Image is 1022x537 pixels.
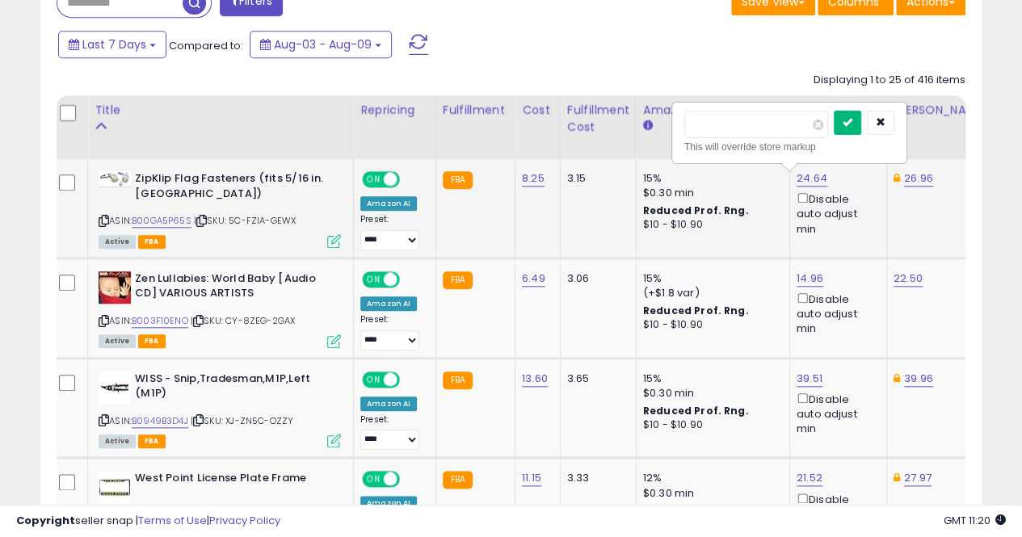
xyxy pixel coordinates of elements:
div: Amazon AI [360,296,417,311]
a: B003F10ENO [132,314,188,328]
img: 41t+Qct+rqL._SL40_.jpg [99,471,131,503]
b: Reduced Prof. Rng. [643,304,749,317]
div: Amazon AI [360,396,417,411]
div: $10 - $10.90 [643,218,777,232]
small: FBA [443,171,473,189]
a: 6.49 [522,271,545,287]
a: 39.51 [797,371,822,387]
a: 14.96 [797,271,823,287]
span: OFF [397,173,423,187]
a: 24.64 [797,170,827,187]
div: ASIN: [99,171,341,246]
div: 12% [643,471,777,485]
img: 31+0XMgDu6L._SL40_.jpg [99,171,131,187]
div: Repricing [360,102,429,119]
a: Privacy Policy [209,513,280,528]
div: Cost [522,102,553,119]
div: $0.30 min [643,386,777,401]
span: 2025-08-17 11:20 GMT [944,513,1006,528]
b: Reduced Prof. Rng. [643,404,749,417]
span: OFF [397,272,423,286]
div: 3.33 [567,471,624,485]
span: | SKU: CY-8ZEG-2GAX [191,314,295,327]
div: 15% [643,171,777,186]
div: ASIN: [99,271,341,346]
small: Amazon Fees. [643,119,653,133]
span: FBA [138,434,166,448]
a: 8.25 [522,170,545,187]
span: ON [364,173,384,187]
a: 22.50 [894,271,923,287]
a: 26.96 [904,170,933,187]
div: $0.30 min [643,486,777,501]
div: Disable auto adjust min [797,190,874,237]
div: Disable auto adjust min [797,390,874,437]
a: 21.52 [797,470,822,486]
div: 3.15 [567,171,624,186]
a: Terms of Use [138,513,207,528]
strong: Copyright [16,513,75,528]
span: FBA [138,334,166,348]
div: Preset: [360,314,423,350]
div: 3.65 [567,371,624,386]
button: Aug-03 - Aug-09 [250,31,392,58]
div: $10 - $10.90 [643,418,777,432]
b: WISS - Snip,Tradesman,M1P,Left (M1P) [135,371,331,405]
b: Reduced Prof. Rng. [643,203,749,217]
small: FBA [443,271,473,289]
span: ON [364,372,384,386]
div: $10 - $10.90 [643,318,777,332]
div: Fulfillment Cost [567,102,629,136]
span: All listings currently available for purchase on Amazon [99,334,136,348]
div: 3.06 [567,271,624,286]
a: B00GA5P65S [132,214,191,228]
div: Displaying 1 to 25 of 416 items [814,73,965,88]
span: Compared to: [169,38,243,53]
div: Amazon AI [360,196,417,211]
div: Preset: [360,214,423,250]
div: Preset: [360,414,423,451]
span: ON [364,472,384,486]
span: ON [364,272,384,286]
b: Zen Lullabies: World Baby [Audio CD] VARIOUS ARTISTS [135,271,331,305]
span: All listings currently available for purchase on Amazon [99,434,136,448]
a: 27.97 [904,470,932,486]
span: Last 7 Days [82,36,146,52]
small: FBA [443,471,473,489]
a: B0949B3D4J [132,414,188,428]
span: OFF [397,472,423,486]
span: OFF [397,372,423,386]
div: This will override store markup [684,139,894,155]
b: ZipKlip Flag Fasteners (fits 5/16 in. [GEOGRAPHIC_DATA]) [135,171,331,205]
div: $0.30 min [643,186,777,200]
div: seller snap | | [16,514,280,529]
img: 31CvKdLES8L._SL40_.jpg [99,371,131,404]
div: (+$1.8 var) [643,286,777,300]
small: FBA [443,371,473,389]
div: Title [95,102,347,119]
div: Disable auto adjust min [797,290,874,337]
a: 13.60 [522,371,548,387]
div: ASIN: [99,371,341,447]
span: All listings currently available for purchase on Amazon [99,235,136,249]
div: 15% [643,271,777,286]
span: | SKU: XJ-ZN5C-OZZY [191,414,293,427]
div: [PERSON_NAME] [894,102,990,119]
a: 39.96 [904,371,933,387]
div: Amazon Fees [643,102,783,119]
b: West Point License Plate Frame [135,471,331,490]
button: Last 7 Days [58,31,166,58]
img: 5188pwuJqyL._SL40_.jpg [99,271,131,304]
span: FBA [138,235,166,249]
a: 11.15 [522,470,541,486]
div: Fulfillment [443,102,508,119]
span: Aug-03 - Aug-09 [274,36,372,52]
span: | SKU: 5C-FZIA-GEWX [194,214,296,227]
div: 15% [643,371,777,386]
